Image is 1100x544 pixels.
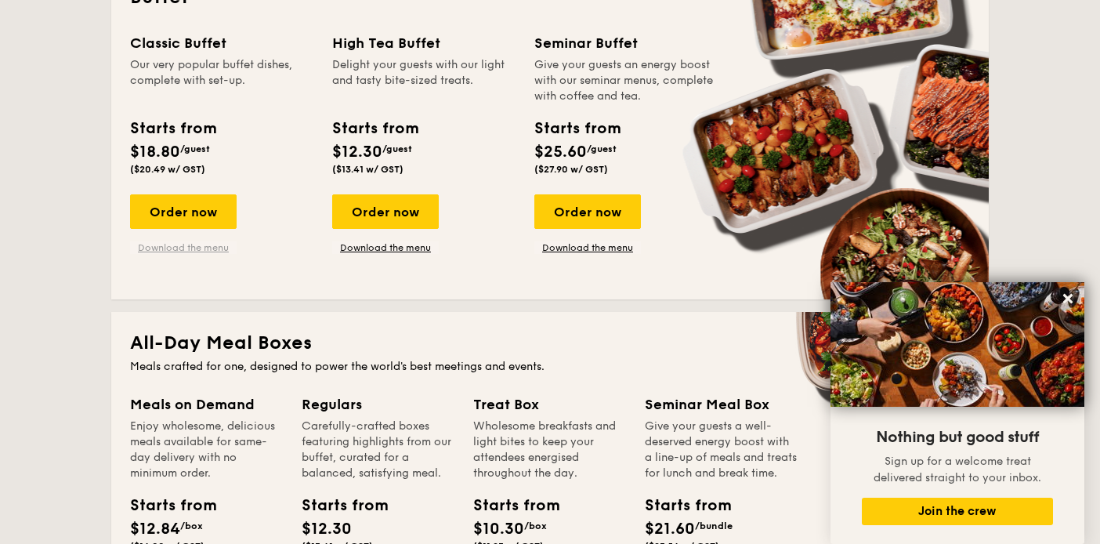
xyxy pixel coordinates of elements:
[302,419,454,481] div: Carefully-crafted boxes featuring highlights from our buffet, curated for a balanced, satisfying ...
[332,164,403,175] span: ($13.41 w/ GST)
[302,494,372,517] div: Starts from
[830,282,1084,407] img: DSC07876-Edit02-Large.jpeg
[874,455,1041,484] span: Sign up for a welcome treat delivered straight to your inbox.
[534,143,587,161] span: $25.60
[302,393,454,415] div: Regulars
[130,194,237,229] div: Order now
[645,494,715,517] div: Starts from
[130,520,180,539] span: $12.84
[1055,286,1080,311] button: Close
[382,143,412,154] span: /guest
[130,164,205,175] span: ($20.49 w/ GST)
[473,520,524,539] span: $10.30
[534,164,608,175] span: ($27.90 w/ GST)
[130,419,283,481] div: Enjoy wholesome, delicious meals available for same-day delivery with no minimum order.
[180,520,203,531] span: /box
[534,194,641,229] div: Order now
[332,117,418,140] div: Starts from
[130,241,237,254] a: Download the menu
[130,57,313,104] div: Our very popular buffet dishes, complete with set-up.
[473,419,626,481] div: Wholesome breakfasts and light bites to keep your attendees energised throughout the day.
[876,428,1039,447] span: Nothing but good stuff
[534,32,718,54] div: Seminar Buffet
[534,57,718,104] div: Give your guests an energy boost with our seminar menus, complete with coffee and tea.
[862,498,1053,525] button: Join the crew
[332,194,439,229] div: Order now
[130,32,313,54] div: Classic Buffet
[524,520,547,531] span: /box
[332,32,516,54] div: High Tea Buffet
[332,57,516,104] div: Delight your guests with our light and tasty bite-sized treats.
[332,241,439,254] a: Download the menu
[645,419,798,481] div: Give your guests a well-deserved energy boost with a line-up of meals and treats for lunch and br...
[695,520,733,531] span: /bundle
[645,520,695,539] span: $21.60
[473,494,544,517] div: Starts from
[130,359,970,375] div: Meals crafted for one, designed to power the world's best meetings and events.
[473,393,626,415] div: Treat Box
[130,143,180,161] span: $18.80
[180,143,210,154] span: /guest
[130,393,283,415] div: Meals on Demand
[130,117,215,140] div: Starts from
[130,331,970,356] h2: All-Day Meal Boxes
[302,520,352,539] span: $12.30
[130,494,201,517] div: Starts from
[645,393,798,415] div: Seminar Meal Box
[587,143,617,154] span: /guest
[332,143,382,161] span: $12.30
[534,117,620,140] div: Starts from
[534,241,641,254] a: Download the menu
